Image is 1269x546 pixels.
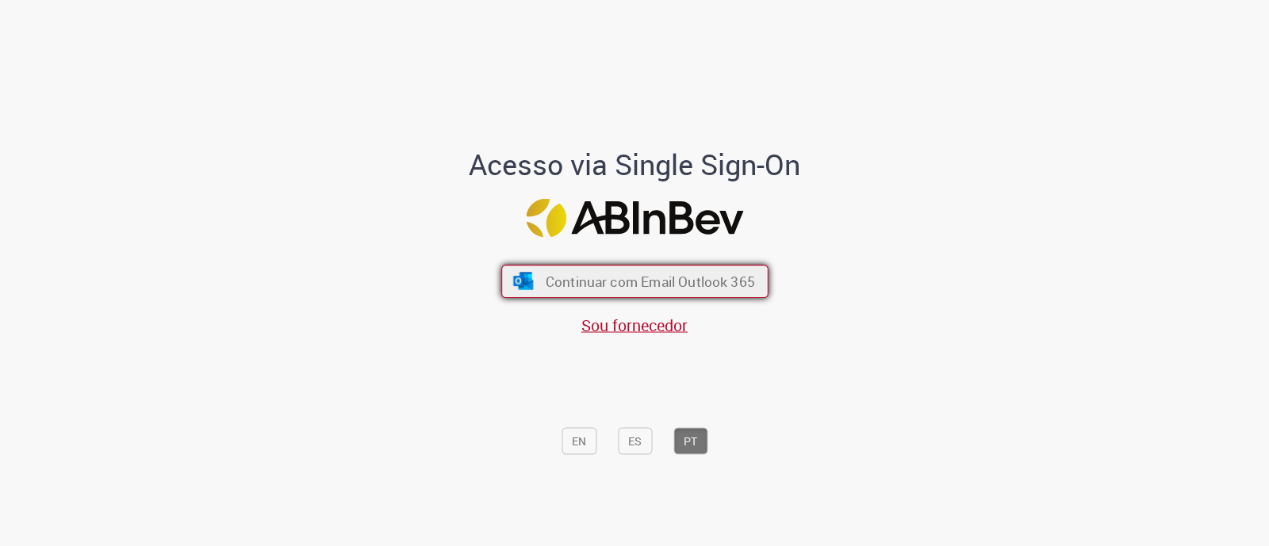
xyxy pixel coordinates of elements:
a: Sou fornecedor [581,315,688,336]
img: ícone Azure/Microsoft 360 [512,273,535,290]
button: ícone Azure/Microsoft 360 Continuar com Email Outlook 365 [501,265,769,298]
button: ES [618,427,652,454]
h1: Acesso via Single Sign-On [415,148,855,180]
button: EN [562,427,596,454]
span: Continuar com Email Outlook 365 [545,273,754,291]
img: Logo ABInBev [526,199,743,238]
button: PT [673,427,707,454]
